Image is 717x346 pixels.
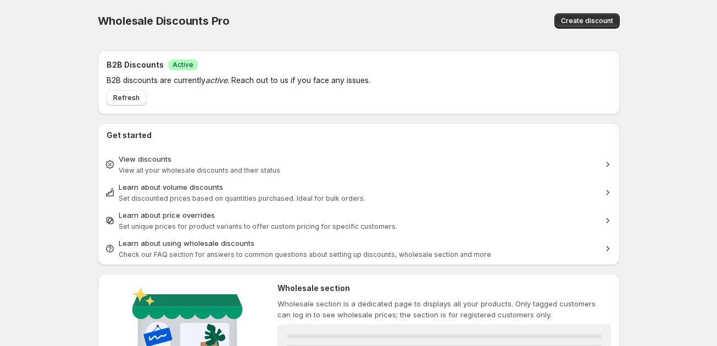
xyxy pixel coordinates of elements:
em: active [205,75,227,85]
h2: B2B Discounts [107,59,164,70]
span: Check our FAQ section for answers to common questions about setting up discounts, wholesale secti... [119,250,491,259]
span: Active [173,61,193,69]
div: Learn about price overrides [119,210,599,221]
span: Wholesale Discounts Pro [98,14,230,28]
span: Set discounted prices based on quantities purchased. Ideal for bulk orders. [119,194,365,202]
span: View all your wholesale discounts and their status [119,166,280,174]
p: Wholesale section is a dedicated page to displays all your products. Only tagged customers can lo... [277,298,611,320]
h2: Get started [107,130,611,141]
span: Set unique prices for product variants to offer custom pricing for specific customers. [119,222,397,230]
div: Learn about volume discounts [119,182,599,193]
span: Refresh [113,94,140,102]
div: View discounts [119,153,599,164]
p: B2B discounts are currently . Reach out to us if you face any issues. [107,75,545,86]
div: Learn about using wholesale discounts [119,238,599,249]
button: Refresh [107,90,146,106]
button: Create discount [554,13,620,29]
span: Create discount [561,17,613,25]
h2: Wholesale section [277,283,611,294]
